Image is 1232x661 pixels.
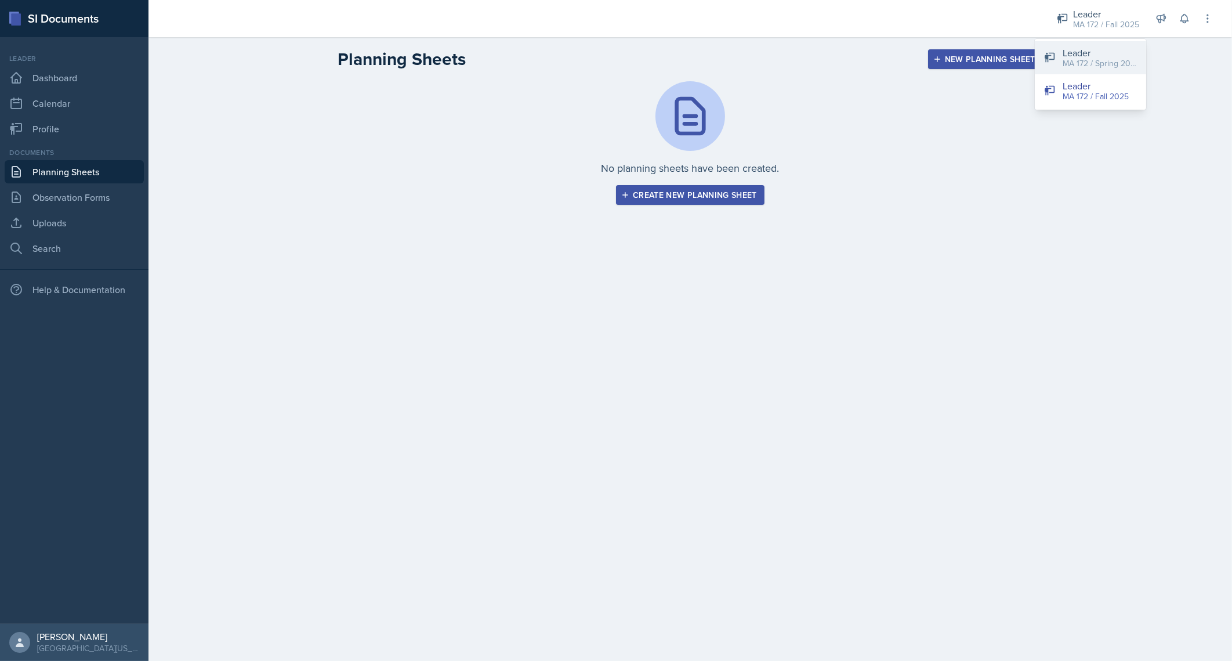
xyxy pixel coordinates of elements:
[1063,46,1137,60] div: Leader
[1063,91,1129,103] div: MA 172 / Fall 2025
[1035,41,1146,74] button: Leader MA 172 / Spring 2025
[5,147,144,158] div: Documents
[1073,7,1139,21] div: Leader
[1035,74,1146,107] button: Leader MA 172 / Fall 2025
[1063,57,1137,70] div: MA 172 / Spring 2025
[5,66,144,89] a: Dashboard
[616,185,764,205] button: Create new planning sheet
[5,237,144,260] a: Search
[936,55,1035,64] div: New Planning Sheet
[338,49,466,70] h2: Planning Sheets
[5,160,144,183] a: Planning Sheets
[5,53,144,64] div: Leader
[37,642,139,654] div: [GEOGRAPHIC_DATA][US_STATE] in [GEOGRAPHIC_DATA]
[601,160,780,176] p: No planning sheets have been created.
[37,631,139,642] div: [PERSON_NAME]
[928,49,1043,69] button: New Planning Sheet
[5,278,144,301] div: Help & Documentation
[1073,19,1139,31] div: MA 172 / Fall 2025
[5,186,144,209] a: Observation Forms
[5,211,144,234] a: Uploads
[624,190,757,200] div: Create new planning sheet
[5,92,144,115] a: Calendar
[5,117,144,140] a: Profile
[1063,79,1129,93] div: Leader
